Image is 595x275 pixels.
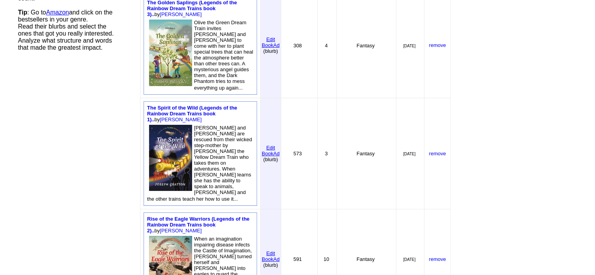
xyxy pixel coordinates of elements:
[324,256,329,262] font: 10
[325,43,328,49] font: 4
[293,256,302,262] font: 591
[403,257,415,262] font: [DATE]
[263,262,278,268] font: (blurb)
[262,250,280,262] a: EditBookAd
[147,105,237,122] font: by
[147,216,250,234] font: by
[18,9,27,16] b: Tip
[429,256,446,262] a: remove
[160,11,202,17] a: [PERSON_NAME]
[293,43,302,49] font: 308
[262,36,280,48] font: Edit BookAd
[262,250,280,262] font: Edit BookAd
[149,20,192,86] img: 80762.jpeg
[262,144,280,156] a: EditBookAd
[262,145,280,156] font: Edit BookAd
[403,44,415,48] font: [DATE]
[160,117,202,122] a: [PERSON_NAME]
[293,151,302,156] font: 573
[263,156,278,162] font: (blurb)
[356,256,374,262] font: Fantasy
[429,151,446,156] a: remove
[149,125,192,191] img: 80748.jpg
[263,48,278,54] font: (blurb)
[429,42,446,48] a: remove
[147,125,252,202] font: [PERSON_NAME] and [PERSON_NAME] are rescued from their wicked step-mother by [PERSON_NAME] the Ye...
[356,43,374,49] font: Fantasy
[147,105,237,122] a: The Spirit of the Wild (Legends of the Rainbow Dream Trains book 1)..
[356,151,374,156] font: Fantasy
[160,228,202,234] a: [PERSON_NAME]
[147,216,250,234] a: Rise of the Eagle Warriors (Legends of the Rainbow Dream Trains book 2)..
[194,20,253,91] font: Olive the Green Dream Train invites [PERSON_NAME] and [PERSON_NAME] to come with her to plant spe...
[403,152,415,156] font: [DATE]
[325,151,328,156] font: 3
[46,9,69,16] a: Amazon
[262,36,280,48] a: EditBookAd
